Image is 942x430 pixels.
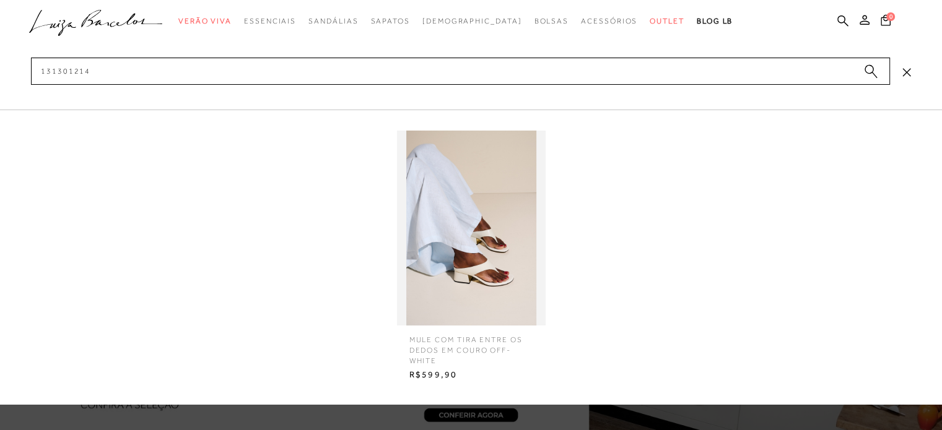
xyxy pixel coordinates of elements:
span: Acessórios [581,17,637,25]
span: [DEMOGRAPHIC_DATA] [422,17,522,25]
a: categoryNavScreenReaderText [178,10,232,33]
span: MULE COM TIRA ENTRE OS DEDOS EM COURO OFF-WHITE [400,325,543,366]
a: categoryNavScreenReaderText [308,10,358,33]
span: Outlet [650,17,684,25]
span: R$599,90 [400,366,543,384]
span: 0 [886,12,895,21]
a: categoryNavScreenReaderText [650,10,684,33]
span: BLOG LB [697,17,733,25]
a: BLOG LB [697,10,733,33]
span: Verão Viva [178,17,232,25]
a: categoryNavScreenReaderText [534,10,569,33]
span: Sapatos [370,17,409,25]
a: categoryNavScreenReaderText [581,10,637,33]
a: categoryNavScreenReaderText [370,10,409,33]
span: Bolsas [534,17,569,25]
img: MULE COM TIRA ENTRE OS DEDOS EM COURO OFF-WHITE [397,131,546,325]
span: Sandálias [308,17,358,25]
a: noSubCategoriesText [422,10,522,33]
input: Buscar. [31,58,890,85]
span: Essenciais [244,17,296,25]
a: categoryNavScreenReaderText [244,10,296,33]
button: 0 [877,14,894,30]
a: MULE COM TIRA ENTRE OS DEDOS EM COURO OFF-WHITE MULE COM TIRA ENTRE OS DEDOS EM COURO OFF-WHITE R... [394,131,549,384]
